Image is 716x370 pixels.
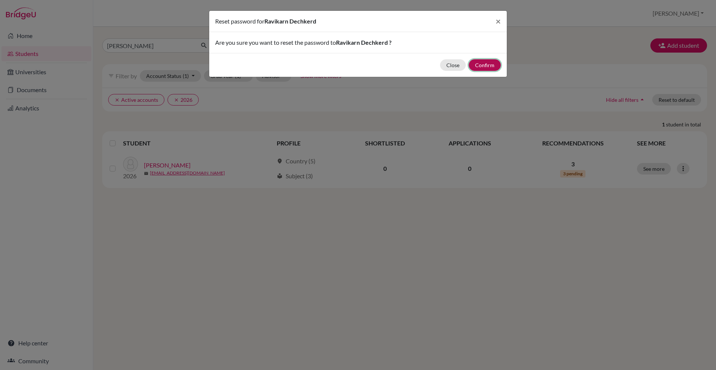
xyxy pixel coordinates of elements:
[496,16,501,26] span: ×
[215,18,264,25] span: Reset password for
[490,11,507,32] button: Close
[440,59,466,71] button: Close
[264,18,316,25] span: Ravikarn Dechkerd
[336,39,392,46] span: Ravikarn Dechkerd ?
[215,38,501,47] p: Are you sure you want to reset the password to
[469,59,501,71] button: Confirm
